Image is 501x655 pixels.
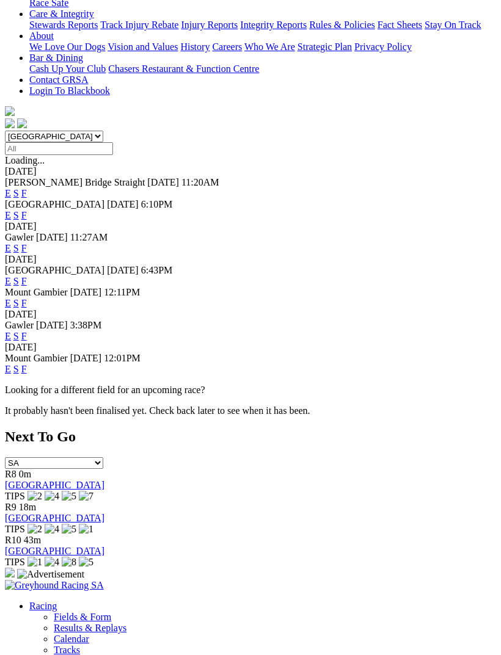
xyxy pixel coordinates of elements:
a: Stay On Track [425,20,481,30]
a: Racing [29,601,57,611]
img: 1 [27,557,42,568]
a: Fact Sheets [378,20,422,30]
a: Integrity Reports [240,20,307,30]
span: R9 [5,502,16,512]
span: 3:38PM [70,320,102,330]
img: 4 [45,524,59,535]
span: [DATE] [147,177,179,187]
img: 4 [45,557,59,568]
a: F [21,210,27,220]
a: Who We Are [244,42,295,52]
div: Bar & Dining [29,63,496,74]
div: [DATE] [5,221,496,232]
span: [DATE] [70,353,102,363]
img: facebook.svg [5,118,15,128]
img: 7 [79,491,93,502]
span: 43m [24,535,41,545]
span: [DATE] [107,265,139,275]
a: History [180,42,210,52]
h2: Next To Go [5,429,496,445]
span: [DATE] [36,320,68,330]
a: About [29,31,54,41]
a: S [13,188,19,198]
div: [DATE] [5,166,496,177]
span: 0m [19,469,31,479]
div: About [29,42,496,52]
a: Calendar [54,634,89,644]
a: S [13,331,19,341]
a: E [5,188,11,198]
a: Careers [212,42,242,52]
a: S [13,364,19,374]
span: TIPS [5,524,25,534]
a: [GEOGRAPHIC_DATA] [5,480,104,490]
a: Privacy Policy [354,42,412,52]
a: E [5,298,11,308]
a: F [21,364,27,374]
span: Mount Gambier [5,287,68,297]
a: Contact GRSA [29,74,88,85]
div: [DATE] [5,254,496,265]
a: E [5,331,11,341]
span: [DATE] [70,287,102,297]
span: TIPS [5,491,25,501]
img: 4 [45,491,59,502]
span: 18m [19,502,36,512]
a: Fields & Form [54,612,111,622]
a: Cash Up Your Club [29,63,106,74]
div: [DATE] [5,309,496,320]
p: Looking for a different field for an upcoming race? [5,385,496,396]
a: E [5,276,11,286]
a: Rules & Policies [309,20,375,30]
a: S [13,243,19,253]
span: 12:11PM [104,287,140,297]
a: Strategic Plan [298,42,352,52]
span: [DATE] [107,199,139,209]
img: 15187_Greyhounds_GreysPlayCentral_Resize_SA_WebsiteBanner_300x115_2025.jpg [5,568,15,577]
a: Tracks [54,645,80,655]
a: E [5,243,11,253]
a: Vision and Values [108,42,178,52]
a: S [13,210,19,220]
span: [GEOGRAPHIC_DATA] [5,265,104,275]
img: 5 [79,557,93,568]
img: logo-grsa-white.png [5,106,15,116]
a: F [21,331,27,341]
span: [PERSON_NAME] Bridge Straight [5,177,145,187]
partial: It probably hasn't been finalised yet. Check back later to see when it has been. [5,405,310,416]
span: 6:43PM [141,265,173,275]
a: Chasers Restaurant & Function Centre [108,63,259,74]
span: Mount Gambier [5,353,68,363]
span: 11:27AM [70,232,108,242]
a: E [5,210,11,220]
a: S [13,298,19,308]
a: Injury Reports [181,20,238,30]
a: E [5,364,11,374]
a: F [21,243,27,253]
a: Care & Integrity [29,9,94,19]
img: 2 [27,491,42,502]
a: F [21,298,27,308]
span: [DATE] [36,232,68,242]
span: Gawler [5,232,34,242]
span: 12:01PM [104,353,141,363]
div: Care & Integrity [29,20,496,31]
a: Bar & Dining [29,52,83,63]
a: Results & Replays [54,623,126,633]
a: [GEOGRAPHIC_DATA] [5,546,104,556]
span: [GEOGRAPHIC_DATA] [5,199,104,209]
img: twitter.svg [17,118,27,128]
span: 11:20AM [181,177,219,187]
a: F [21,188,27,198]
img: 5 [62,491,76,502]
a: Track Injury Rebate [100,20,178,30]
span: 6:10PM [141,199,173,209]
img: Advertisement [17,569,84,580]
div: [DATE] [5,342,496,353]
a: F [21,276,27,286]
span: R10 [5,535,21,545]
input: Select date [5,142,113,155]
span: R8 [5,469,16,479]
span: TIPS [5,557,25,567]
a: [GEOGRAPHIC_DATA] [5,513,104,523]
